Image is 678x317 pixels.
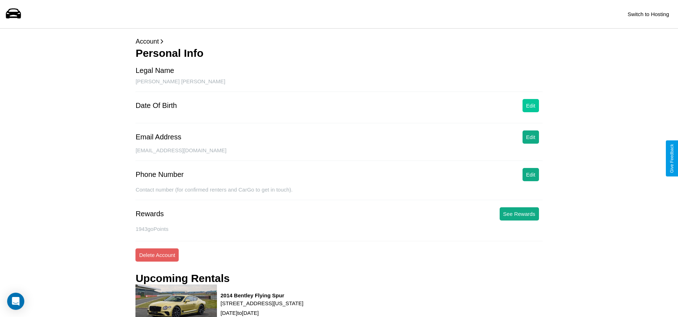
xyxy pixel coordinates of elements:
button: Switch to Hosting [624,8,673,21]
button: Delete Account [135,248,179,262]
p: Account [135,36,542,47]
div: Phone Number [135,170,184,179]
p: [STREET_ADDRESS][US_STATE] [221,298,303,308]
div: [EMAIL_ADDRESS][DOMAIN_NAME] [135,147,542,161]
p: 1943 goPoints [135,224,542,234]
button: Edit [523,99,539,112]
h3: Personal Info [135,47,542,59]
div: Rewards [135,210,164,218]
div: [PERSON_NAME] [PERSON_NAME] [135,78,542,92]
h3: Upcoming Rentals [135,272,229,284]
div: Give Feedback [669,144,674,173]
button: Edit [523,168,539,181]
div: Legal Name [135,66,174,75]
div: Date Of Birth [135,101,177,110]
button: Edit [523,130,539,144]
div: Open Intercom Messenger [7,293,24,310]
div: Contact number (for confirmed renters and CarGo to get in touch). [135,187,542,200]
button: See Rewards [500,207,539,221]
div: Email Address [135,133,181,141]
h3: 2014 Bentley Flying Spur [221,292,303,298]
